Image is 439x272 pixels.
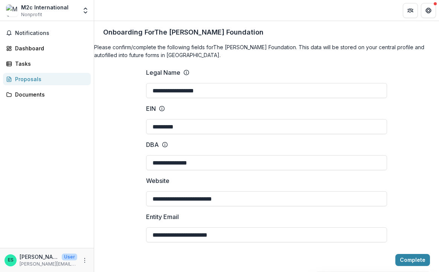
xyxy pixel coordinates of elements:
p: [PERSON_NAME][EMAIL_ADDRESS][DOMAIN_NAME] [20,261,77,267]
button: Get Help [421,3,436,18]
button: Complete [395,254,430,266]
p: EIN [146,104,156,113]
div: Documents [15,91,85,98]
div: Proposals [15,75,85,83]
button: Notifications [3,27,91,39]
p: [PERSON_NAME] [20,253,59,261]
a: Documents [3,88,91,101]
button: More [80,256,89,265]
button: Open entity switcher [80,3,91,18]
span: Nonprofit [21,11,42,18]
p: Entity Email [146,212,179,221]
a: Proposals [3,73,91,85]
a: Tasks [3,57,91,70]
p: Website [146,176,169,185]
h4: Please confirm/complete the following fields for The [PERSON_NAME] Foundation . This data will be... [94,43,439,59]
div: Emily Strong [8,258,14,263]
a: Dashboard [3,42,91,54]
p: Legal Name [146,68,180,77]
div: M2c International [21,3,69,11]
p: DBA [146,140,159,149]
p: User [62,254,77,260]
div: Dashboard [15,44,85,52]
img: M2c International [6,5,18,17]
p: Onboarding For The [PERSON_NAME] Foundation [103,27,264,37]
div: Tasks [15,60,85,68]
span: Notifications [15,30,88,36]
button: Partners [403,3,418,18]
